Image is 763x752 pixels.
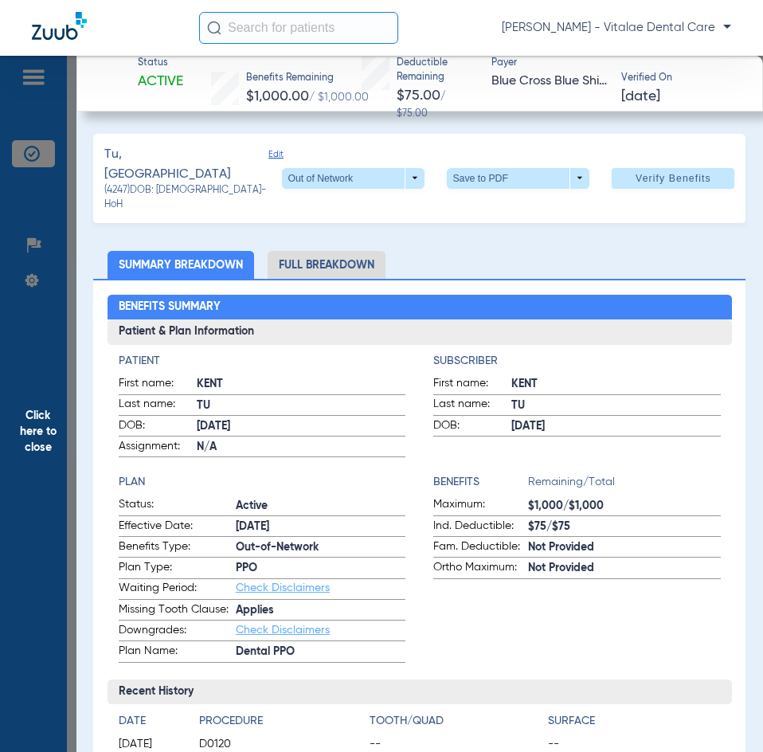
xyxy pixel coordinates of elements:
[612,168,734,189] button: Verify Benefits
[433,518,528,537] span: Ind. Deductible:
[636,172,711,185] span: Verify Benefits
[433,474,528,496] app-breakdown-title: Benefits
[433,375,511,394] span: First name:
[433,417,511,437] span: DOB:
[370,736,542,752] span: --
[199,736,364,752] span: D0120
[199,713,364,730] h4: Procedure
[268,251,385,279] li: Full Breakdown
[108,680,732,705] h3: Recent History
[236,625,330,636] a: Check Disclaimers
[119,713,186,730] h4: Date
[433,353,721,370] h4: Subscriber
[246,89,309,104] span: $1,000.00
[119,518,236,537] span: Effective Date:
[236,539,406,556] span: Out-of-Network
[108,295,732,320] h2: Benefits Summary
[511,376,721,393] span: KENT
[207,21,221,35] img: Search Icon
[309,92,369,103] span: / $1,000.00
[119,713,186,735] app-breakdown-title: Date
[197,398,406,414] span: TU
[119,496,236,515] span: Status:
[199,12,398,44] input: Search for patients
[282,168,425,189] button: Out of Network
[528,498,721,515] span: $1,000/$1,000
[108,251,254,279] li: Summary Breakdown
[683,676,763,752] iframe: Chat Widget
[433,396,511,415] span: Last name:
[397,88,440,103] span: $75.00
[502,20,731,36] span: [PERSON_NAME] - Vitalae Dental Care
[119,736,186,752] span: [DATE]
[197,418,406,435] span: [DATE]
[119,539,236,558] span: Benefits Type:
[370,713,542,730] h4: Tooth/Quad
[511,398,721,414] span: TU
[528,519,721,535] span: $75/$75
[236,498,406,515] span: Active
[397,57,478,84] span: Deductible Remaining
[32,12,87,40] img: Zuub Logo
[621,72,737,86] span: Verified On
[236,582,330,593] a: Check Disclaimers
[491,72,607,92] span: Blue Cross Blue Shield of [US_STATE]
[119,375,197,394] span: First name:
[104,145,248,184] span: Tu, [GEOGRAPHIC_DATA]
[433,496,528,515] span: Maximum:
[246,72,369,86] span: Benefits Remaining
[236,560,406,577] span: PPO
[236,602,406,619] span: Applies
[236,644,406,660] span: Dental PPO
[236,519,406,535] span: [DATE]
[268,149,283,184] span: Edit
[528,539,721,556] span: Not Provided
[119,396,197,415] span: Last name:
[548,736,721,752] span: --
[119,417,197,437] span: DOB:
[548,713,721,730] h4: Surface
[119,601,236,621] span: Missing Tooth Clause:
[528,474,721,496] span: Remaining/Total
[511,418,721,435] span: [DATE]
[370,713,542,735] app-breakdown-title: Tooth/Quad
[433,539,528,558] span: Fam. Deductible:
[138,72,183,92] span: Active
[548,713,721,735] app-breakdown-title: Surface
[119,580,236,599] span: Waiting Period:
[199,713,364,735] app-breakdown-title: Procedure
[528,560,721,577] span: Not Provided
[104,184,282,212] span: (4247) DOB: [DEMOGRAPHIC_DATA] - HoH
[119,474,406,491] h4: Plan
[119,559,236,578] span: Plan Type:
[621,87,660,107] span: [DATE]
[119,438,197,457] span: Assignment:
[138,57,183,71] span: Status
[433,474,528,491] h4: Benefits
[119,353,406,370] h4: Patient
[119,622,236,641] span: Downgrades:
[197,376,406,393] span: KENT
[447,168,589,189] button: Save to PDF
[433,559,528,578] span: Ortho Maximum:
[491,57,607,71] span: Payer
[197,439,406,456] span: N/A
[108,319,732,345] h3: Patient & Plan Information
[119,643,236,662] span: Plan Name:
